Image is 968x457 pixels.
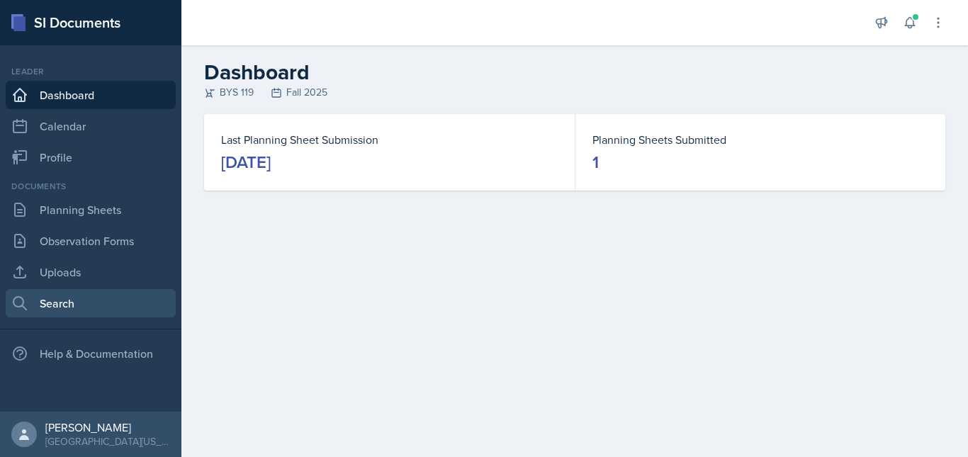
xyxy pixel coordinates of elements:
div: Help & Documentation [6,339,176,368]
dt: Planning Sheets Submitted [592,131,928,148]
div: Leader [6,65,176,78]
a: Search [6,289,176,317]
div: BYS 119 Fall 2025 [204,85,945,100]
a: Planning Sheets [6,196,176,224]
div: Documents [6,180,176,193]
h2: Dashboard [204,60,945,85]
div: [GEOGRAPHIC_DATA][US_STATE] in [GEOGRAPHIC_DATA] [45,434,170,448]
a: Observation Forms [6,227,176,255]
dt: Last Planning Sheet Submission [221,131,558,148]
a: Profile [6,143,176,171]
div: [DATE] [221,151,271,174]
div: [PERSON_NAME] [45,420,170,434]
div: 1 [592,151,599,174]
a: Uploads [6,258,176,286]
a: Dashboard [6,81,176,109]
a: Calendar [6,112,176,140]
